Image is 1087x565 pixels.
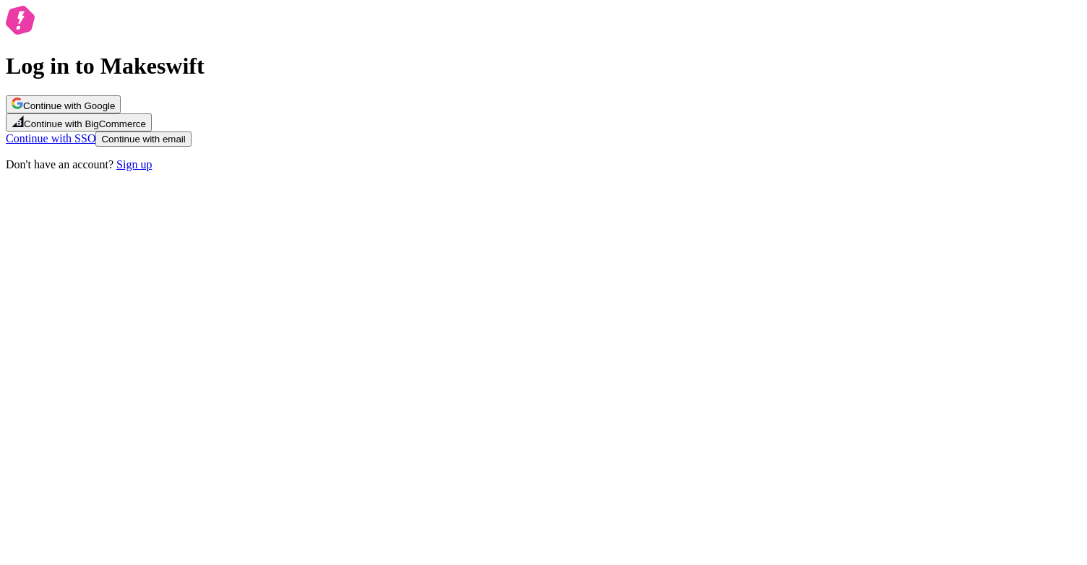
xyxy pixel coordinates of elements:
a: Continue with SSO [6,132,95,145]
span: Continue with BigCommerce [24,118,146,129]
a: Sign up [116,158,152,171]
span: Continue with Google [23,100,115,111]
p: Don't have an account? [6,158,1081,171]
span: Continue with email [101,134,185,145]
button: Continue with Google [6,95,121,113]
h1: Log in to Makeswift [6,53,1081,79]
button: Continue with email [95,131,191,147]
button: Continue with BigCommerce [6,113,152,131]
